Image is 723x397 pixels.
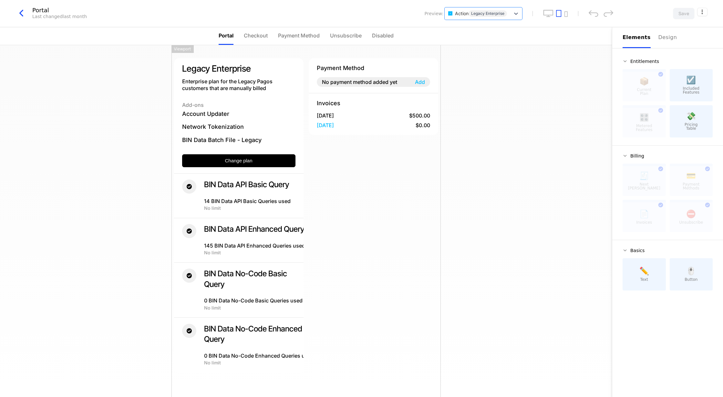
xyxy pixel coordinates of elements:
[204,324,302,344] span: BIN Data No-Code Enhanced Query
[639,267,649,275] span: ✏️
[630,154,644,158] span: Billing
[204,224,305,234] span: BIN Data API Enhanced Query
[204,360,221,365] span: No limit
[171,45,194,53] div: Viewport
[182,224,196,238] i: check-rounded
[204,205,221,211] span: No limit
[425,10,443,17] span: Preview:
[564,11,568,17] button: mobile
[182,64,295,73] span: Legacy Enterprise
[244,32,268,39] span: Checkout
[182,154,295,167] button: Change plan
[330,32,362,39] span: Unsubscribe
[686,76,696,84] span: ☑️
[640,278,648,281] span: Text
[686,112,696,120] span: 💸
[278,32,320,39] span: Payment Method
[372,32,394,39] span: Disabled
[685,123,697,130] span: Pricing Table
[32,7,87,13] div: Portal
[317,64,364,72] span: Payment Method
[686,267,696,275] span: 🖱️
[543,10,553,17] button: desktop
[182,269,196,283] i: check-rounded
[182,179,196,194] i: check-rounded
[32,13,87,20] div: Last changed last month
[317,99,340,107] span: Invoices
[673,8,695,19] button: Save
[182,110,229,118] span: Account Updater
[416,122,430,129] span: $0.00
[685,278,697,281] span: Button
[182,78,295,92] span: Enterprise plan for the Legacy Pagos customers that are manually billed
[182,136,262,144] span: BIN Data Batch File - Legacy
[556,10,562,17] button: tablet
[589,10,598,17] div: undo
[204,352,314,359] span: 0 BIN Data No-Code Enhanced Queries used
[182,123,244,131] span: Network Tokenization
[630,248,645,253] span: Basics
[658,34,679,41] div: Design
[204,297,303,304] span: 0 BIN Data No-Code Basic Queries used
[604,10,613,17] div: redo
[317,112,334,119] span: [DATE]
[317,122,334,129] a: [DATE]
[204,242,305,249] span: 145 BIN Data API Enhanced Queries used
[204,250,221,255] span: No limit
[409,112,430,119] span: $500.00
[204,180,289,189] span: BIN Data API Basic Query
[322,79,397,85] div: No payment method added yet
[204,269,287,289] span: BIN Data No-Code Basic Query
[623,34,651,41] div: Elements
[204,305,221,310] span: No limit
[697,8,708,16] button: Select action
[415,79,425,85] span: Add
[182,102,295,107] span: Add-ons
[204,198,291,204] span: 14 BIN Data API Basic Queries used
[623,27,713,48] div: Choose Sub Page
[683,87,699,94] span: Included Features
[630,59,659,64] span: Entitlements
[219,32,233,39] span: Portal
[182,324,196,338] i: check-rounded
